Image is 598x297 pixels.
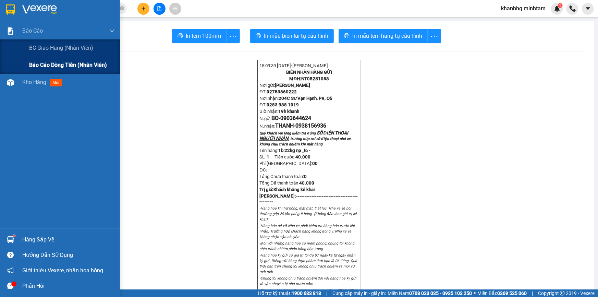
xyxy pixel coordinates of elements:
[226,29,240,43] button: more
[50,79,62,86] span: mới
[315,161,318,166] span: 0
[299,180,314,186] span: 40.000
[259,276,356,286] em: -Chúng tôi không chịu trách nhiệm đối với hàng hóa ký gửi và vận chuyển bị nhà nước cấm
[279,96,332,101] span: 204C Sư Vạn Hạnh, P9, Q5
[186,32,221,40] span: In tem 100mm
[582,3,594,15] button: caret-down
[7,27,14,35] img: solution-icon
[227,32,240,40] span: more
[554,5,560,12] img: icon-new-feature
[259,187,273,192] span: Trị giá:
[120,5,124,12] span: close-circle
[532,289,533,297] span: |
[332,289,386,297] span: Cung cấp máy in - giấy in:
[428,32,441,40] span: more
[388,289,472,297] span: Miền Nam
[259,193,358,204] strong: [PERSON_NAME]:--------------------------------------------
[120,6,124,10] span: close-circle
[259,102,267,107] span: ĐT:
[259,206,357,222] em: -Hàng hóa khi hư hỏng, mất mát. thất lạc. Nhà xe sẽ bồi thường gấp 20 lần phí gửi hàng. (Không đề...
[497,290,527,296] strong: 0369 525 060
[259,161,318,166] span: Phí [GEOGRAPHIC_DATA]:
[29,44,93,52] span: BC giao hàng (nhân viên)
[290,76,329,81] strong: MĐH:
[259,131,316,135] span: Quý khách vui lòng kiểm tra đúng
[409,290,472,296] strong: 0708 023 035 - 0935 103 250
[477,289,527,297] span: Miền Bắc
[13,235,15,237] sup: 1
[275,122,295,129] span: THANH-
[259,109,299,114] span: Giờ nhận:
[259,253,357,274] em: -Hàng hóa ký gửi có giá trị tối đa 07 ngày kể từ ngày nhận ký gửi. Riêng với hàng thực phẩm thời ...
[286,70,332,75] strong: BIÊN NHẬN HÀNG GỬI
[339,29,428,43] button: printerIn mẫu tem hàng tự cấu hình
[259,123,326,129] span: N.nhận:
[65,6,120,21] div: [PERSON_NAME]
[256,33,261,39] span: printer
[7,267,14,274] span: notification
[7,236,14,243] img: warehouse-icon
[7,283,14,289] span: message
[344,33,350,39] span: printer
[29,61,107,69] span: Báo cáo dòng tiền (nhân viên)
[259,167,267,173] span: ĐC:
[292,290,321,296] strong: 1900 633 818
[259,89,267,94] span: ĐT:
[109,28,115,34] span: down
[427,29,441,43] button: more
[259,83,310,88] span: Nơi gửi:
[65,21,120,29] div: THANH
[259,148,310,153] span: Tên hàng:
[560,291,565,296] span: copyright
[264,32,328,40] span: In mẫu biên lai tự cấu hình
[585,5,591,12] span: caret-down
[274,154,310,159] span: Tiền cước:
[259,116,311,121] span: N.gửi:
[22,266,103,275] span: Giới thiệu Vexere, nhận hoa hồng
[22,250,115,260] div: Hướng dẫn sử dụng
[5,43,53,58] span: Đã [PERSON_NAME] :
[178,33,183,39] span: printer
[173,6,178,11] span: aim
[172,29,227,43] button: printerIn tem 100mm
[22,281,115,291] div: Phản hồi
[292,63,328,68] span: [PERSON_NAME]
[259,130,348,141] span: SỐ ĐIỆN THOẠI NGƯỜI NHẬN,
[22,79,46,85] span: Kho hàng
[267,89,297,94] span: 02753860222
[6,21,61,29] div: BO
[271,115,311,121] span: BO-
[22,235,115,245] div: Hàng sắp về
[250,29,334,43] button: printerIn mẫu biên lai tự cấu hình
[258,289,321,297] span: Hỗ trợ kỹ thuật:
[267,154,269,159] span: 1
[570,5,576,12] img: phone-icon
[352,32,422,40] span: In mẫu tem hàng tự cấu hình
[6,4,15,15] img: logo-vxr
[65,6,82,13] span: Nhận:
[301,76,329,81] span: NT08251053
[280,115,311,121] span: 0903644624
[275,83,310,88] span: [PERSON_NAME]
[5,43,62,66] div: 40.000
[295,154,310,159] span: 40.000
[22,26,43,35] span: Báo cáo
[259,224,355,239] em: -Hàng hóa dễ vỡ Nhà xe phải kiểm tra hàng hóa trước khi nhận. Trường hợp khách hàng không đồng ý....
[267,102,299,107] span: 0283 938 1019
[259,136,351,146] span: trường hợp sai số điện thoại nhà xe không chịu trách nhiệm khi mất hàng
[7,252,14,258] span: question-circle
[157,6,162,11] span: file-add
[496,4,551,13] span: khanhhg.minhtam
[7,79,14,86] img: warehouse-icon
[259,154,266,159] span: SL:
[295,122,326,129] span: 0938156936
[259,180,298,186] span: Tổng Đã thanh toán
[6,6,61,21] div: [PERSON_NAME]
[259,174,307,179] span: Tổng Chưa thanh toán:
[154,3,166,15] button: file-add
[169,3,181,15] button: aim
[6,6,16,13] span: Gửi:
[259,241,354,251] em: -Đối với những hàng hóa có niêm phong, chúng tôi không chịu trách nhiêm phần hàng bên trong
[141,6,146,11] span: plus
[558,3,563,8] sup: 1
